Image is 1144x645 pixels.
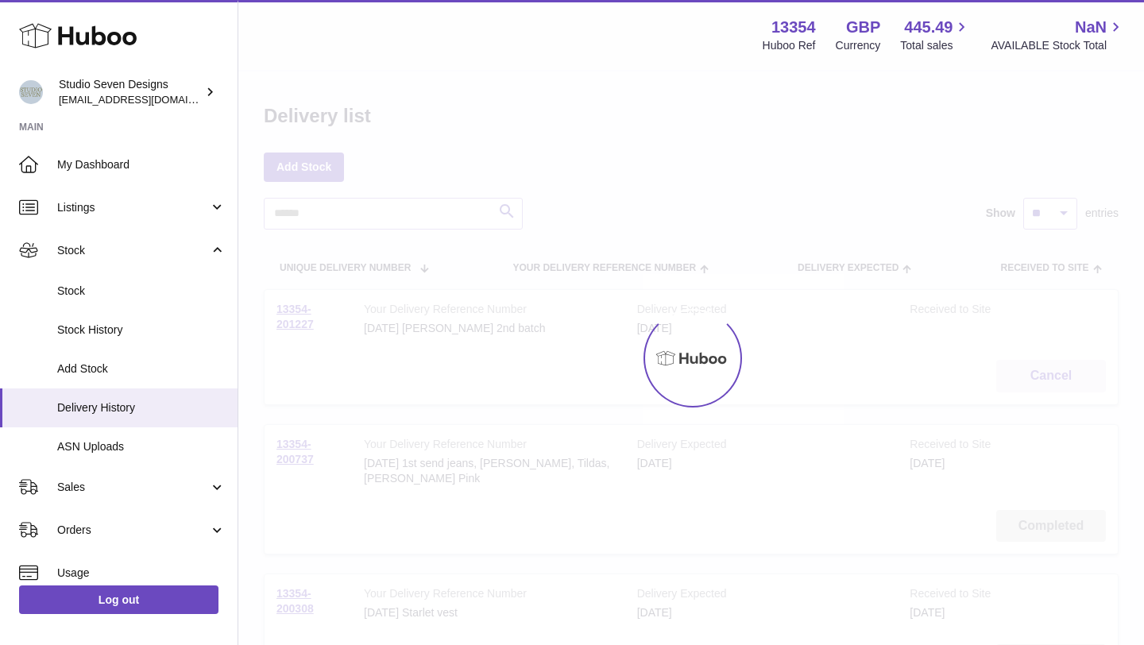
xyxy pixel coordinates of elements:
span: ASN Uploads [57,439,226,454]
span: Stock [57,284,226,299]
strong: 13354 [771,17,816,38]
div: Huboo Ref [763,38,816,53]
span: My Dashboard [57,157,226,172]
a: NaN AVAILABLE Stock Total [991,17,1125,53]
span: Usage [57,566,226,581]
span: AVAILABLE Stock Total [991,38,1125,53]
span: Orders [57,523,209,538]
span: Stock History [57,322,226,338]
span: NaN [1075,17,1107,38]
span: Add Stock [57,361,226,377]
strong: GBP [846,17,880,38]
span: Listings [57,200,209,215]
img: contact.studiosevendesigns@gmail.com [19,80,43,104]
span: Sales [57,480,209,495]
div: Currency [836,38,881,53]
a: 445.49 Total sales [900,17,971,53]
span: [EMAIL_ADDRESS][DOMAIN_NAME] [59,93,234,106]
span: Total sales [900,38,971,53]
span: Stock [57,243,209,258]
span: Delivery History [57,400,226,415]
span: 445.49 [904,17,953,38]
a: Log out [19,585,218,614]
div: Studio Seven Designs [59,77,202,107]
